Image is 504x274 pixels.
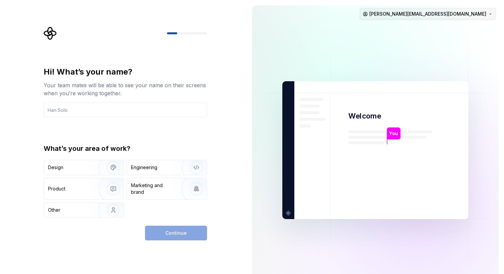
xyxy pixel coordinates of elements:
[360,8,496,20] button: [PERSON_NAME][EMAIL_ADDRESS][DOMAIN_NAME]
[48,207,60,213] div: Other
[131,164,157,171] div: Engineering
[131,182,176,195] div: Marketing and brand
[389,130,398,137] p: You
[348,111,381,121] p: Welcome
[369,11,486,17] span: [PERSON_NAME][EMAIL_ADDRESS][DOMAIN_NAME]
[44,103,207,117] input: Han Solo
[48,164,63,171] div: Design
[44,144,207,153] div: What’s your area of work?
[44,81,207,97] div: Your team mates will be able to see your name on their screens when you’re working together.
[48,185,65,192] div: Product
[44,27,57,40] svg: Supernova Logo
[44,67,207,77] div: Hi! What’s your name?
